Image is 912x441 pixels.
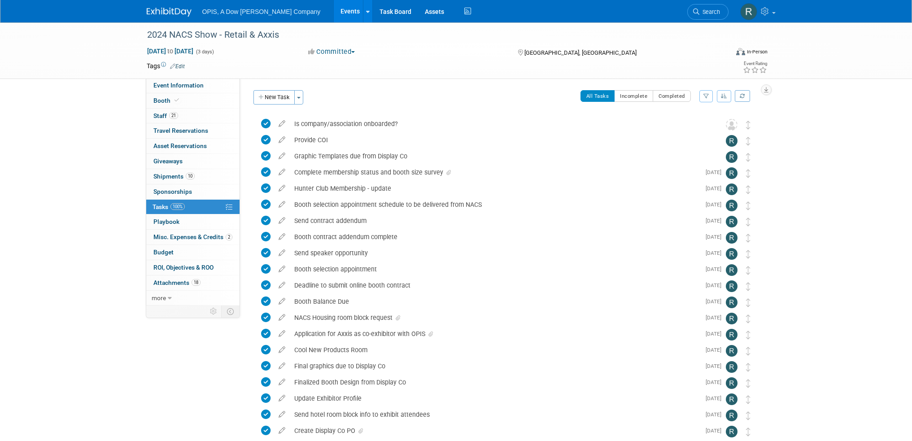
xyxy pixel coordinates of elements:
[706,395,726,402] span: [DATE]
[206,306,222,317] td: Personalize Event Tab Strip
[746,185,751,194] i: Move task
[274,314,290,322] a: edit
[290,310,700,325] div: NACS Housing room block request
[274,427,290,435] a: edit
[195,49,214,55] span: (3 days)
[153,264,214,271] span: ROI, Objectives & ROO
[146,291,240,306] a: more
[706,250,726,256] span: [DATE]
[146,154,240,169] a: Giveaways
[202,8,321,15] span: OPIS, A Dow [PERSON_NAME] Company
[726,183,737,195] img: Renee Ortner
[290,358,700,374] div: Final graphics due to Display Co
[706,234,726,240] span: [DATE]
[153,127,208,134] span: Travel Reservations
[740,3,757,20] img: Renee Ortner
[580,90,615,102] button: All Tasks
[146,78,240,93] a: Event Information
[274,136,290,144] a: edit
[706,347,726,353] span: [DATE]
[153,249,174,256] span: Budget
[735,90,750,102] a: Refresh
[746,201,751,210] i: Move task
[226,234,232,240] span: 2
[726,345,737,357] img: Renee Ortner
[146,230,240,245] a: Misc. Expenses & Credits2
[746,411,751,420] i: Move task
[146,214,240,229] a: Playbook
[290,181,700,196] div: Hunter Club Membership - update
[152,294,166,301] span: more
[290,294,700,309] div: Booth Balance Due
[687,4,729,20] a: Search
[290,229,700,245] div: Booth contract addendum complete
[706,169,726,175] span: [DATE]
[192,279,201,286] span: 18
[746,266,751,275] i: Move task
[170,63,185,70] a: Edit
[290,423,700,438] div: Create Display Co PO
[274,201,290,209] a: edit
[726,232,737,244] img: Renee Ortner
[146,184,240,199] a: Sponsorships
[746,48,768,55] div: In-Person
[726,264,737,276] img: Renee Ortner
[290,407,700,422] div: Send hotel room block info to exhibit attendees
[706,201,726,208] span: [DATE]
[746,137,751,145] i: Move task
[146,245,240,260] a: Budget
[274,168,290,176] a: edit
[746,363,751,371] i: Move task
[736,48,745,55] img: Format-Inperson.png
[743,61,767,66] div: Event Rating
[290,116,708,131] div: Is company/association onboarded?
[726,361,737,373] img: Renee Ortner
[726,329,737,341] img: Renee Ortner
[726,426,737,437] img: Renee Ortner
[290,245,700,261] div: Send speaker opportunity
[274,378,290,386] a: edit
[146,123,240,138] a: Travel Reservations
[653,90,691,102] button: Completed
[147,47,194,55] span: [DATE] [DATE]
[290,278,700,293] div: Deadline to submit online booth contract
[726,313,737,324] img: Renee Ortner
[274,362,290,370] a: edit
[153,233,232,240] span: Misc. Expenses & Credits
[153,142,207,149] span: Asset Reservations
[706,314,726,321] span: [DATE]
[146,93,240,108] a: Booth
[726,135,737,147] img: Renee Ortner
[726,410,737,421] img: Renee Ortner
[746,379,751,388] i: Move task
[146,275,240,290] a: Attachments18
[186,173,195,179] span: 10
[274,184,290,192] a: edit
[290,391,700,406] div: Update Exhibitor Profile
[153,279,201,286] span: Attachments
[614,90,653,102] button: Incomplete
[290,148,708,164] div: Graphic Templates due from Display Co
[166,48,175,55] span: to
[726,119,737,131] img: Unassigned
[290,262,700,277] div: Booth selection appointment
[706,282,726,288] span: [DATE]
[746,153,751,162] i: Move task
[274,410,290,419] a: edit
[706,298,726,305] span: [DATE]
[290,213,700,228] div: Send contract addendum
[274,120,290,128] a: edit
[146,109,240,123] a: Staff21
[706,428,726,434] span: [DATE]
[305,47,358,57] button: Committed
[253,90,295,105] button: New Task
[726,248,737,260] img: Renee Ortner
[746,234,751,242] i: Move task
[706,379,726,385] span: [DATE]
[153,203,185,210] span: Tasks
[290,197,700,212] div: Booth selection appointment schedule to be delivered from NACS
[153,157,183,165] span: Giveaways
[146,169,240,184] a: Shipments10
[746,395,751,404] i: Move task
[290,375,700,390] div: Finalized Booth Design from Display Co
